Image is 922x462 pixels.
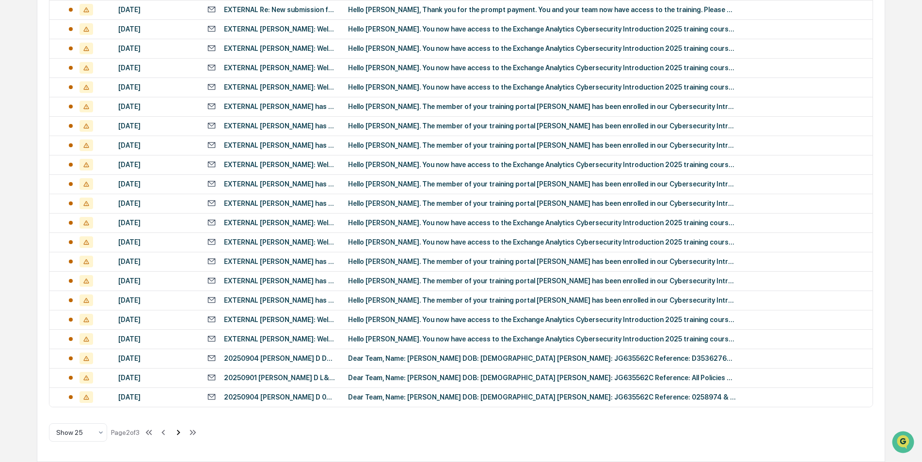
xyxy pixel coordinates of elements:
div: Hello [PERSON_NAME]. The member of your training portal [PERSON_NAME] has been enrolled in our Cy... [348,103,736,110]
div: Hello [PERSON_NAME]. The member of your training portal [PERSON_NAME] has been enrolled in our Cy... [348,141,736,149]
a: 🖐️Preclearance [6,118,66,136]
div: EXTERNAL [PERSON_NAME]: Welcome to the Exchange Analytics Cybersecurity Introduction 2025 course. [224,83,336,91]
div: [DATE] [118,277,195,285]
a: Powered byPylon [68,164,117,171]
div: Hello [PERSON_NAME]. You now have access to the Exchange Analytics Cybersecurity Introduction 202... [348,219,736,227]
div: EXTERNAL [PERSON_NAME] has been enrolled in the Exchange Analytics Cybersecurity Introduction 202... [224,258,336,265]
div: [DATE] [118,45,195,52]
div: Hello [PERSON_NAME]. You now have access to the Exchange Analytics Cybersecurity Introduction 202... [348,316,736,323]
div: We're available if you need us! [33,84,123,92]
div: [DATE] [118,83,195,91]
a: 🔎Data Lookup [6,137,65,154]
div: EXTERNAL [PERSON_NAME] has been enrolled in the Exchange Analytics Cybersecurity Introduction 202... [224,296,336,304]
div: EXTERNAL [PERSON_NAME]: Welcome to the Exchange Analytics Cybersecurity Introduction 2025 course. [224,161,336,169]
div: 20250904 [PERSON_NAME] D 0258974 & AVC BT Pension LOA [224,393,336,401]
div: Hello [PERSON_NAME]. The member of your training portal [PERSON_NAME] has been enrolled in our Cy... [348,180,736,188]
div: EXTERNAL [PERSON_NAME]: Welcome to the Exchange Analytics Cybersecurity Introduction 2025 course. [224,316,336,323]
div: Hello [PERSON_NAME]. You now have access to the Exchange Analytics Cybersecurity Introduction 202... [348,83,736,91]
div: [DATE] [118,393,195,401]
div: 20250904 [PERSON_NAME] D D3536276000 Standard Life LOA [224,354,336,362]
div: Dear Team, Name: [PERSON_NAME] DOB: [DEMOGRAPHIC_DATA] [PERSON_NAME]: JG635562C Reference: All Po... [348,374,736,382]
div: EXTERNAL [PERSON_NAME]: Welcome to the Exchange Analytics Cybersecurity Introduction 2025 course. [224,238,336,246]
div: EXTERNAL [PERSON_NAME]: Welcome to the Exchange Analytics Cybersecurity Introduction 2025 course. [224,219,336,227]
div: EXTERNAL [PERSON_NAME] has been enrolled in the Exchange Analytics Cybersecurity Introduction 202... [224,200,336,207]
div: Hello [PERSON_NAME]. You now have access to the Exchange Analytics Cybersecurity Introduction 202... [348,25,736,33]
div: [DATE] [118,161,195,169]
div: Page 2 of 3 [111,429,140,436]
div: [DATE] [118,103,195,110]
div: [DATE] [118,316,195,323]
p: How can we help? [10,20,176,36]
div: EXTERNAL [PERSON_NAME]: Welcome to the Exchange Analytics Cybersecurity Introduction 2025 course. [224,64,336,72]
span: Attestations [80,122,120,132]
div: [DATE] [118,374,195,382]
div: Hello [PERSON_NAME]. You now have access to the Exchange Analytics Cybersecurity Introduction 202... [348,64,736,72]
div: EXTERNAL [PERSON_NAME]: Welcome to the Exchange Analytics Cybersecurity Introduction 2025 course. [224,45,336,52]
div: EXTERNAL Re: New submission from New Order Form [224,6,336,14]
div: Hello [PERSON_NAME]. You now have access to the Exchange Analytics Cybersecurity Introduction 202... [348,335,736,343]
div: [DATE] [118,258,195,265]
div: [DATE] [118,238,195,246]
div: [DATE] [118,354,195,362]
div: Hello [PERSON_NAME]. The member of your training portal [PERSON_NAME] has been enrolled in our Cy... [348,296,736,304]
div: EXTERNAL [PERSON_NAME] has been enrolled in the Exchange Analytics Cybersecurity Introduction 202... [224,122,336,130]
div: Hello [PERSON_NAME]. You now have access to the Exchange Analytics Cybersecurity Introduction 202... [348,238,736,246]
span: Data Lookup [19,140,61,150]
div: [DATE] [118,200,195,207]
iframe: Open customer support [891,430,917,456]
div: Hello [PERSON_NAME], Thank you for the prompt payment. You and your team now have access to the t... [348,6,736,14]
div: 🗄️ [70,123,78,131]
div: [DATE] [118,6,195,14]
div: EXTERNAL [PERSON_NAME]: Welcome to the Exchange Analytics Cybersecurity Introduction 2025 course. [224,25,336,33]
div: Dear Team, Name: [PERSON_NAME] DOB: [DEMOGRAPHIC_DATA] [PERSON_NAME]: JG635562C Reference: D35362... [348,354,736,362]
div: EXTERNAL [PERSON_NAME] has been enrolled in the Exchange Analytics Cybersecurity Introduction 202... [224,277,336,285]
div: Hello [PERSON_NAME]. The member of your training portal [PERSON_NAME] has been enrolled in our Cy... [348,277,736,285]
a: 🗄️Attestations [66,118,124,136]
div: [DATE] [118,122,195,130]
div: [DATE] [118,296,195,304]
div: [DATE] [118,335,195,343]
div: [DATE] [118,64,195,72]
span: Pylon [96,164,117,171]
div: EXTERNAL [PERSON_NAME] has been enrolled in the Exchange Analytics Cybersecurity Introduction 202... [224,103,336,110]
div: [DATE] [118,219,195,227]
div: Hello [PERSON_NAME]. You now have access to the Exchange Analytics Cybersecurity Introduction 202... [348,45,736,52]
div: [DATE] [118,141,195,149]
div: Hello [PERSON_NAME]. You now have access to the Exchange Analytics Cybersecurity Introduction 202... [348,161,736,169]
img: 1746055101610-c473b297-6a78-478c-a979-82029cc54cd1 [10,74,27,92]
div: 🖐️ [10,123,17,131]
div: 🔎 [10,141,17,149]
div: 20250901 [PERSON_NAME] D L&G LOA [224,374,336,382]
div: EXTERNAL [PERSON_NAME] has been enrolled in the Exchange Analytics Cybersecurity Introduction 202... [224,141,336,149]
div: Hello [PERSON_NAME]. The member of your training portal [PERSON_NAME] has been enrolled in our Cy... [348,200,736,207]
button: Start new chat [165,77,176,89]
div: [DATE] [118,180,195,188]
div: Hello [PERSON_NAME]. The member of your training portal [PERSON_NAME] has been enrolled in our Cy... [348,258,736,265]
div: EXTERNAL [PERSON_NAME] has been enrolled in the Exchange Analytics Cybersecurity Introduction 202... [224,180,336,188]
div: EXTERNAL [PERSON_NAME]: Welcome to the Exchange Analytics Cybersecurity Introduction 2025 course. [224,335,336,343]
div: Hello [PERSON_NAME]. The member of your training portal [PERSON_NAME] has been enrolled in our Cy... [348,122,736,130]
div: Start new chat [33,74,159,84]
div: [DATE] [118,25,195,33]
div: Dear Team, Name: [PERSON_NAME] DOB: [DEMOGRAPHIC_DATA] [PERSON_NAME]: JG635562C Reference: 025897... [348,393,736,401]
span: Preclearance [19,122,63,132]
